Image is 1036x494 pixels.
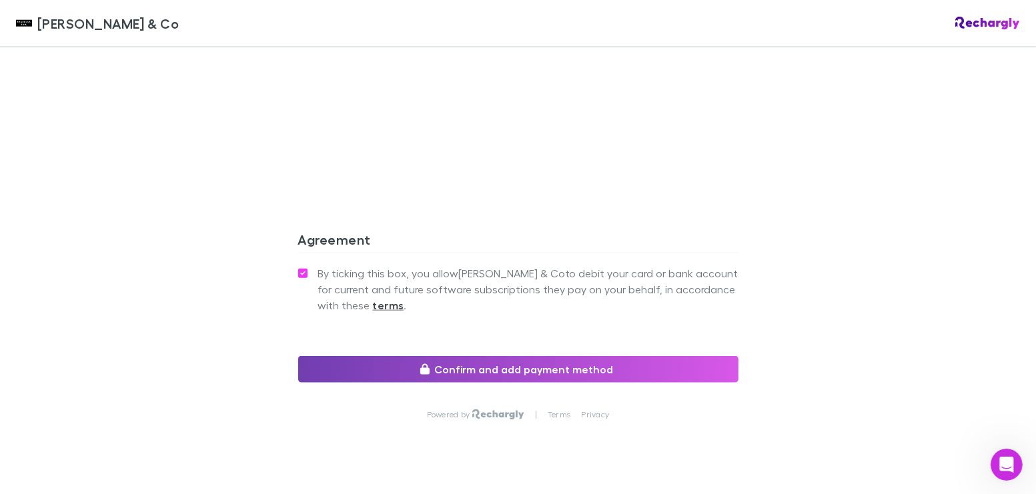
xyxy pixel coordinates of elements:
img: Rechargly Logo [472,409,524,420]
img: Shaddock & Co's Logo [16,15,32,31]
button: Confirm and add payment method [298,356,738,383]
span: By ticking this box, you allow [PERSON_NAME] & Co to debit your card or bank account for current ... [318,265,738,313]
strong: terms [373,299,404,312]
a: Privacy [581,409,609,420]
p: Powered by [427,409,473,420]
h3: Agreement [298,231,738,253]
p: | [535,409,537,420]
span: [PERSON_NAME] & Co [37,13,179,33]
img: Rechargly Logo [955,17,1020,30]
a: Terms [548,409,570,420]
iframe: Intercom live chat [991,449,1023,481]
